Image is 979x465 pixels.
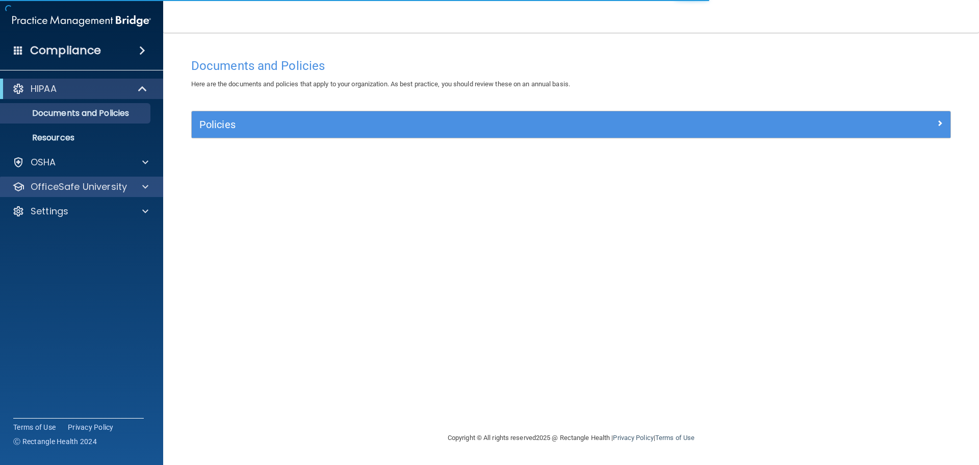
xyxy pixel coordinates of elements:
span: Ⓒ Rectangle Health 2024 [13,436,97,447]
h4: Compliance [30,43,101,58]
div: Copyright © All rights reserved 2025 @ Rectangle Health | | [385,422,757,454]
p: OSHA [31,156,56,168]
p: Resources [7,133,146,143]
a: HIPAA [12,83,148,95]
p: OfficeSafe University [31,181,127,193]
a: Policies [199,116,943,133]
h4: Documents and Policies [191,59,951,72]
a: Privacy Policy [68,422,114,432]
img: PMB logo [12,11,151,31]
a: Terms of Use [13,422,56,432]
a: OfficeSafe University [12,181,148,193]
p: Settings [31,205,68,217]
a: OSHA [12,156,148,168]
p: Documents and Policies [7,108,146,118]
a: Settings [12,205,148,217]
a: Privacy Policy [613,434,653,442]
p: HIPAA [31,83,57,95]
span: Here are the documents and policies that apply to your organization. As best practice, you should... [191,80,570,88]
h5: Policies [199,119,753,130]
a: Terms of Use [655,434,694,442]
